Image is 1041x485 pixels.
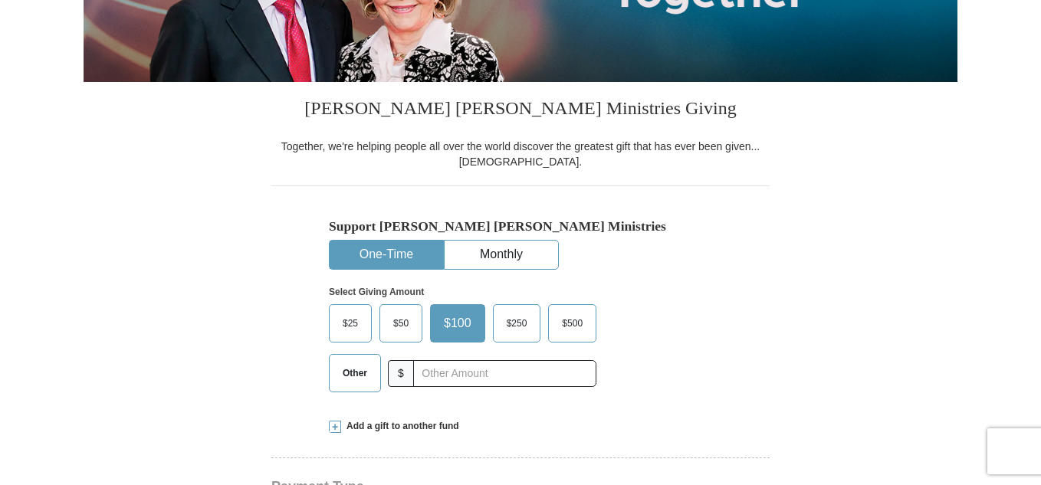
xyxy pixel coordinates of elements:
div: Together, we're helping people all over the world discover the greatest gift that has ever been g... [271,139,770,169]
span: $250 [499,312,535,335]
input: Other Amount [413,360,596,387]
strong: Select Giving Amount [329,287,424,297]
h3: [PERSON_NAME] [PERSON_NAME] Ministries Giving [271,82,770,139]
h5: Support [PERSON_NAME] [PERSON_NAME] Ministries [329,218,712,234]
span: Other [335,362,375,385]
button: Monthly [445,241,558,269]
span: $500 [554,312,590,335]
span: $50 [386,312,416,335]
span: Add a gift to another fund [341,420,459,433]
span: $100 [436,312,479,335]
span: $25 [335,312,366,335]
button: One-Time [330,241,443,269]
span: $ [388,360,414,387]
